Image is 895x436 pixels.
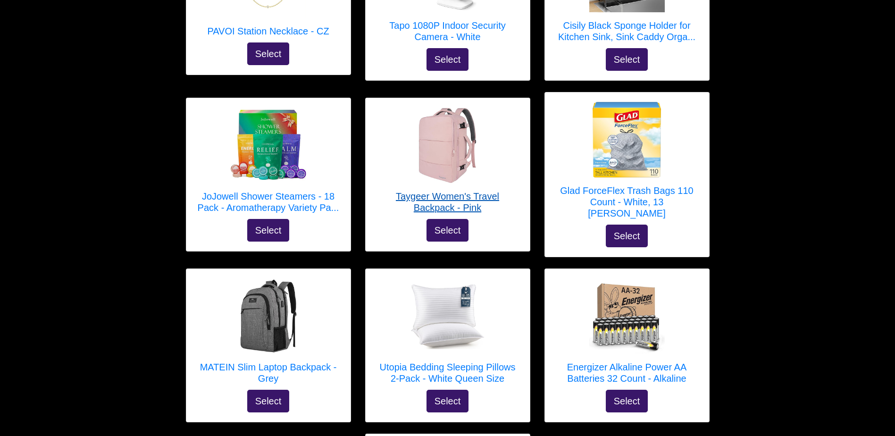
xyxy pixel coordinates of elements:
button: Select [427,219,469,242]
img: Taygeer Women's Travel Backpack - Pink [410,108,485,183]
h5: Energizer Alkaline Power AA Batteries 32 Count - Alkaline [554,361,700,384]
h5: PAVOI Station Necklace - CZ [207,25,329,37]
h5: JoJowell Shower Steamers - 18 Pack - Aromatherapy Variety Pa... [196,191,341,213]
button: Select [606,48,648,71]
a: MATEIN Slim Laptop Backpack - Grey MATEIN Slim Laptop Backpack - Grey [196,278,341,390]
h5: Tapo 1080P Indoor Security Camera - White [375,20,520,42]
button: Select [247,219,290,242]
button: Select [427,390,469,412]
h5: Utopia Bedding Sleeping Pillows 2-Pack - White Queen Size [375,361,520,384]
a: Utopia Bedding Sleeping Pillows 2-Pack - White Queen Size Utopia Bedding Sleeping Pillows 2-Pack ... [375,278,520,390]
button: Select [606,390,648,412]
img: Energizer Alkaline Power AA Batteries 32 Count - Alkaline [589,278,665,354]
h5: Taygeer Women's Travel Backpack - Pink [375,191,520,213]
button: Select [427,48,469,71]
h5: Cisily Black Sponge Holder for Kitchen Sink, Sink Caddy Orga... [554,20,700,42]
a: Energizer Alkaline Power AA Batteries 32 Count - Alkaline Energizer Alkaline Power AA Batteries 3... [554,278,700,390]
button: Select [247,390,290,412]
img: JoJowell Shower Steamers - 18 Pack - Aromatherapy Variety Pack [231,108,306,183]
img: Glad ForceFlex Trash Bags 110 Count - White, 13 Gallon [589,102,665,177]
h5: MATEIN Slim Laptop Backpack - Grey [196,361,341,384]
a: Glad ForceFlex Trash Bags 110 Count - White, 13 Gallon Glad ForceFlex Trash Bags 110 Count - Whit... [554,102,700,225]
img: Utopia Bedding Sleeping Pillows 2-Pack - White Queen Size [410,284,485,349]
a: Taygeer Women's Travel Backpack - Pink Taygeer Women's Travel Backpack - Pink [375,108,520,219]
h5: Glad ForceFlex Trash Bags 110 Count - White, 13 [PERSON_NAME] [554,185,700,219]
img: MATEIN Slim Laptop Backpack - Grey [231,278,306,354]
button: Select [606,225,648,247]
button: Select [247,42,290,65]
a: JoJowell Shower Steamers - 18 Pack - Aromatherapy Variety Pack JoJowell Shower Steamers - 18 Pack... [196,108,341,219]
